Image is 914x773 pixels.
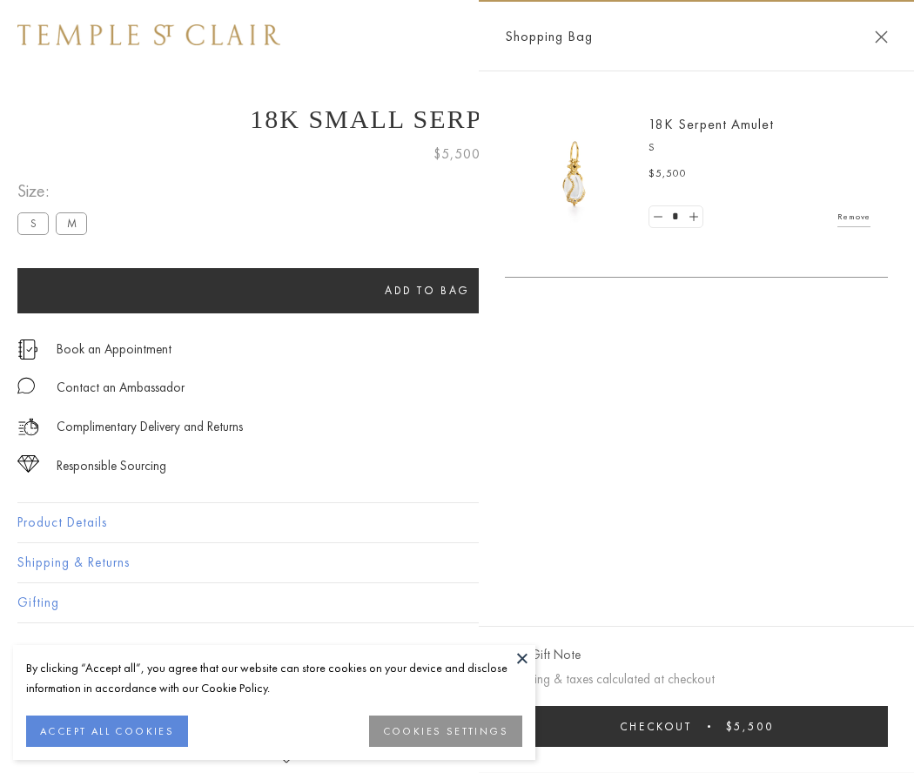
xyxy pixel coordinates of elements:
[17,212,49,234] label: S
[57,377,185,399] div: Contact an Ambassador
[57,416,243,438] p: Complimentary Delivery and Returns
[649,139,870,157] p: S
[505,644,581,666] button: Add Gift Note
[522,122,627,226] img: P51836-E11SERPPV
[26,716,188,747] button: ACCEPT ALL COOKIES
[649,206,667,228] a: Set quantity to 0
[17,104,897,134] h1: 18K Small Serpent Amulet
[837,207,870,226] a: Remove
[726,719,774,734] span: $5,500
[17,583,897,622] button: Gifting
[369,716,522,747] button: COOKIES SETTINGS
[57,455,166,477] div: Responsible Sourcing
[26,658,522,698] div: By clicking “Accept all”, you agree that our website can store cookies on your device and disclos...
[505,25,593,48] span: Shopping Bag
[684,206,702,228] a: Set quantity to 2
[620,719,692,734] span: Checkout
[17,177,94,205] span: Size:
[433,143,481,165] span: $5,500
[649,115,774,133] a: 18K Serpent Amulet
[56,212,87,234] label: M
[17,377,35,394] img: MessageIcon-01_2.svg
[17,24,280,45] img: Temple St. Clair
[17,543,897,582] button: Shipping & Returns
[17,455,39,473] img: icon_sourcing.svg
[505,706,888,747] button: Checkout $5,500
[875,30,888,44] button: Close Shopping Bag
[57,339,171,359] a: Book an Appointment
[17,416,39,438] img: icon_delivery.svg
[17,503,897,542] button: Product Details
[385,283,470,298] span: Add to bag
[505,669,888,690] p: Shipping & taxes calculated at checkout
[649,165,687,183] span: $5,500
[17,339,38,360] img: icon_appointment.svg
[17,268,837,313] button: Add to bag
